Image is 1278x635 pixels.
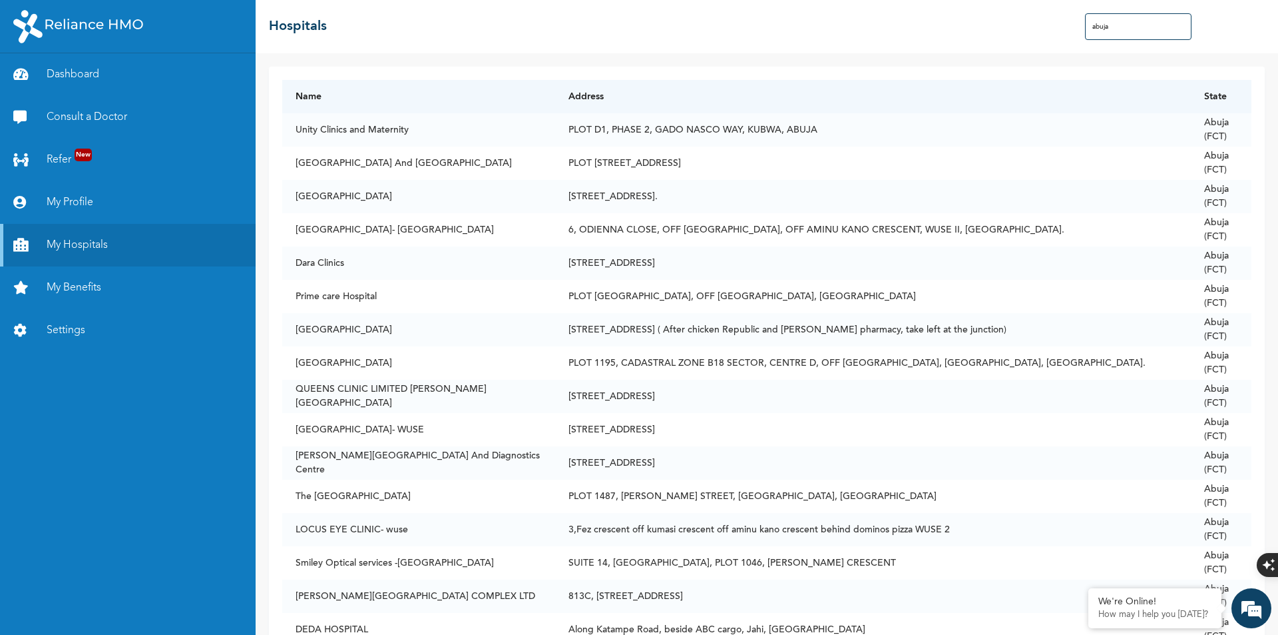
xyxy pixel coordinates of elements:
[282,546,555,580] td: Smiley Optical services -[GEOGRAPHIC_DATA]
[1191,413,1251,446] td: Abuja (FCT)
[282,247,555,280] td: Dara Clinics
[282,413,555,446] td: [GEOGRAPHIC_DATA]- WUSE
[282,380,555,413] td: QUEENS CLINIC LIMITED [PERSON_NAME][GEOGRAPHIC_DATA]
[269,17,327,37] h2: Hospitals
[282,113,555,147] td: Unity Clinics and Maternity
[7,405,254,452] textarea: Type your message and hit 'Enter'
[555,580,1191,613] td: 813C, [STREET_ADDRESS]
[77,189,184,323] span: We're online!
[1098,596,1211,608] div: We're Online!
[1098,610,1211,620] p: How may I help you today?
[1191,513,1251,546] td: Abuja (FCT)
[282,180,555,213] td: [GEOGRAPHIC_DATA]
[7,475,130,484] span: Conversation
[282,147,555,180] td: [GEOGRAPHIC_DATA] And [GEOGRAPHIC_DATA]
[555,346,1191,380] td: PLOT 1195, CADASTRAL ZONE B18 SECTOR, CENTRE D, OFF [GEOGRAPHIC_DATA], [GEOGRAPHIC_DATA], [GEOGRA...
[282,313,555,346] td: [GEOGRAPHIC_DATA]
[555,280,1191,313] td: PLOT [GEOGRAPHIC_DATA], OFF [GEOGRAPHIC_DATA], [GEOGRAPHIC_DATA]
[555,513,1191,546] td: 3,Fez crescent off kumasi crescent off aminu kano crescent behind dominos pizza WUSE 2
[555,313,1191,346] td: [STREET_ADDRESS] ( After chicken Republic and [PERSON_NAME] pharmacy, take left at the junction)
[555,546,1191,580] td: SUITE 14, [GEOGRAPHIC_DATA], PLOT 1046, [PERSON_NAME] CRESCENT
[282,280,555,313] td: Prime care Hospital
[555,446,1191,480] td: [STREET_ADDRESS]
[282,513,555,546] td: LOCUS EYE CLINIC- wuse
[555,180,1191,213] td: [STREET_ADDRESS].
[1191,80,1251,113] th: State
[555,147,1191,180] td: PLOT [STREET_ADDRESS]
[1191,180,1251,213] td: Abuja (FCT)
[1191,480,1251,513] td: Abuja (FCT)
[130,452,254,493] div: FAQs
[1085,13,1191,40] input: Search Hospitals...
[1191,113,1251,147] td: Abuja (FCT)
[1191,147,1251,180] td: Abuja (FCT)
[25,67,54,100] img: d_794563401_company_1708531726252_794563401
[282,213,555,247] td: [GEOGRAPHIC_DATA]- [GEOGRAPHIC_DATA]
[1191,346,1251,380] td: Abuja (FCT)
[555,213,1191,247] td: 6, ODIENNA CLOSE, OFF [GEOGRAPHIC_DATA], OFF AMINU KANO CRESCENT, WUSE II, [GEOGRAPHIC_DATA].
[555,480,1191,513] td: PLOT 1487, [PERSON_NAME] STREET, [GEOGRAPHIC_DATA], [GEOGRAPHIC_DATA]
[282,480,555,513] td: The [GEOGRAPHIC_DATA]
[282,446,555,480] td: [PERSON_NAME][GEOGRAPHIC_DATA] And Diagnostics Centre
[1191,313,1251,346] td: Abuja (FCT)
[555,247,1191,280] td: [STREET_ADDRESS]
[555,113,1191,147] td: PLOT D1, PHASE 2, GADO NASCO WAY, KUBWA, ABUJA
[69,75,224,92] div: Chat with us now
[555,380,1191,413] td: [STREET_ADDRESS]
[1191,580,1251,613] td: Abuja (FCT)
[1191,247,1251,280] td: Abuja (FCT)
[13,10,143,43] img: RelianceHMO's Logo
[1191,213,1251,247] td: Abuja (FCT)
[282,580,555,613] td: [PERSON_NAME][GEOGRAPHIC_DATA] COMPLEX LTD
[1191,446,1251,480] td: Abuja (FCT)
[1191,380,1251,413] td: Abuja (FCT)
[555,80,1191,113] th: Address
[1191,280,1251,313] td: Abuja (FCT)
[218,7,250,39] div: Minimize live chat window
[282,80,555,113] th: Name
[1191,546,1251,580] td: Abuja (FCT)
[282,346,555,380] td: [GEOGRAPHIC_DATA]
[555,413,1191,446] td: [STREET_ADDRESS]
[75,149,92,161] span: New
